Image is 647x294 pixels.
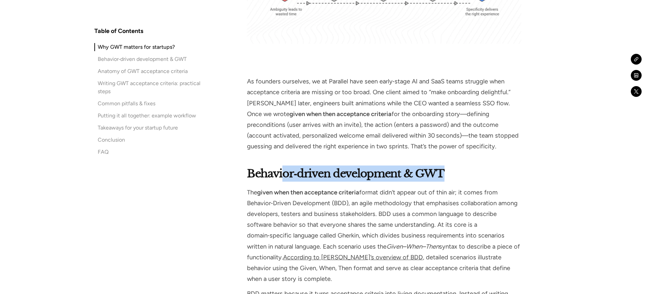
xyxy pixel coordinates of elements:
p: The format didn’t appear out of thin air; it comes from Behavior‑Driven Development (BDD), an agi... [247,187,521,285]
h4: Table of Contents [94,27,143,35]
a: According to [PERSON_NAME]’s overview of BDD [283,254,423,261]
a: Writing GWT acceptance criteria: practical steps [94,79,201,96]
strong: Behavior‑driven development & GWT [247,167,444,180]
a: Takeaways for your startup future [94,124,201,132]
div: Putting it all together: example workflow [98,112,196,120]
a: Conclusion [94,136,201,144]
a: Why GWT matters for startups? [94,43,201,51]
p: As founders ourselves, we at Parallel have seen early‑stage AI and SaaS teams struggle when accep... [247,76,521,152]
div: Behavior‑driven development & GWT [98,55,187,63]
strong: given when then acceptance criteria [257,189,359,196]
strong: given when then acceptance criteria [289,110,392,118]
a: Anatomy of GWT acceptance criteria [94,67,201,75]
a: FAQ [94,148,201,156]
a: Putting it all together: example workflow [94,112,201,120]
div: Writing GWT acceptance criteria: practical steps [98,79,201,96]
div: FAQ [98,148,109,156]
div: Why GWT matters for startups? [98,43,175,51]
em: Given–When–Then [387,243,439,250]
div: Takeaways for your startup future [98,124,178,132]
a: Common pitfalls & fixes [94,100,201,108]
div: Anatomy of GWT acceptance criteria [98,67,188,75]
div: Common pitfalls & fixes [98,100,155,108]
div: Conclusion [98,136,125,144]
a: Behavior‑driven development & GWT [94,55,201,63]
